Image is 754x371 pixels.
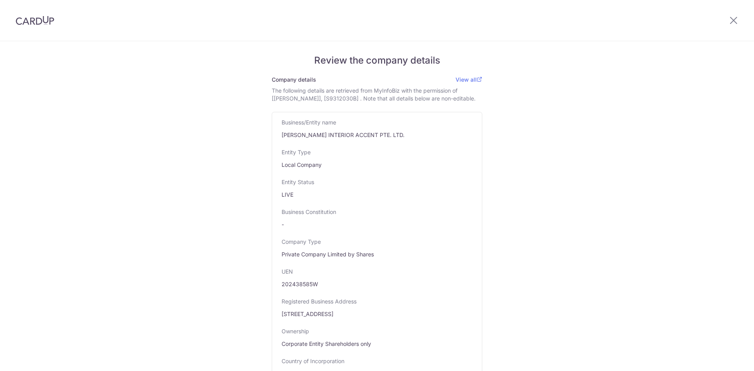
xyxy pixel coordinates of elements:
a: View all [456,76,482,83]
iframe: Opens a widget where you can find more information [704,347,746,367]
img: CardUp [16,16,54,25]
h5: Review the company details [272,55,482,66]
div: The following details are retrieved from MyInfoBiz with the permission of [[PERSON_NAME]], [S9312... [272,87,482,102]
span: Company details [272,76,316,83]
